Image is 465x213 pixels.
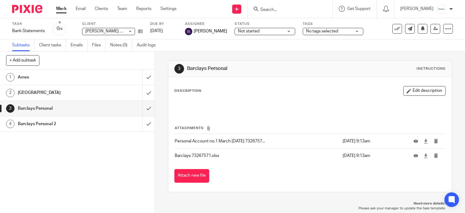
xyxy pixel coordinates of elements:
[39,39,66,51] a: Client tasks
[260,7,314,13] input: Search
[174,64,184,74] div: 3
[18,88,97,97] h1: [GEOGRAPHIC_DATA]
[150,29,163,33] span: [DATE]
[95,6,108,12] a: Clients
[403,86,446,96] button: Edit description
[12,5,42,13] img: Pixie
[6,89,15,97] div: 2
[424,153,428,159] a: Download
[117,6,127,12] a: Team
[136,6,151,12] a: Reports
[174,206,446,211] p: Please ask your manager to update the task template.
[18,104,97,113] h1: Barclays Personal
[306,29,338,33] span: No tags selected
[194,28,227,34] span: [PERSON_NAME]
[76,6,86,12] a: Email
[6,73,15,82] div: 1
[400,6,434,12] p: [PERSON_NAME]
[150,22,177,26] label: Due by
[56,6,67,12] a: Work
[235,22,295,26] label: Status
[6,120,15,128] div: 4
[57,25,63,32] div: 0
[18,119,97,128] h1: Barclays Personal 2
[303,22,363,26] label: Tags
[343,153,404,159] p: [DATE] 9:13am
[437,4,446,14] img: Infinity%20Logo%20with%20Whitespace%20.png
[343,138,404,144] p: [DATE] 9:13am
[174,169,209,183] button: Attach new file
[174,201,446,206] p: Need more details?
[175,138,340,144] p: Personal Account no.1 March [DATE] 7326757...
[12,39,35,51] a: Subtasks
[137,39,160,51] a: Audit logs
[417,66,446,71] div: Instructions
[71,39,87,51] a: Emails
[59,27,63,31] small: /4
[424,138,428,144] a: Download
[175,153,340,159] p: Barclays 73267571.xlsx
[185,22,227,26] label: Assignee
[238,29,259,33] span: Not started
[18,73,97,82] h1: Amex
[12,22,45,26] label: Task
[187,65,323,72] h1: Barclays Personal
[6,104,15,113] div: 3
[110,39,132,51] a: Notes (0)
[6,55,39,65] button: + Add subtask
[12,28,45,34] div: Bank Statements
[85,29,169,33] span: [PERSON_NAME] Financial Services Limited
[347,7,371,11] span: Get Support
[160,6,176,12] a: Settings
[174,88,201,93] p: Description
[175,126,204,130] span: Attachments
[92,39,106,51] a: Files
[82,22,143,26] label: Client
[185,28,192,35] img: svg%3E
